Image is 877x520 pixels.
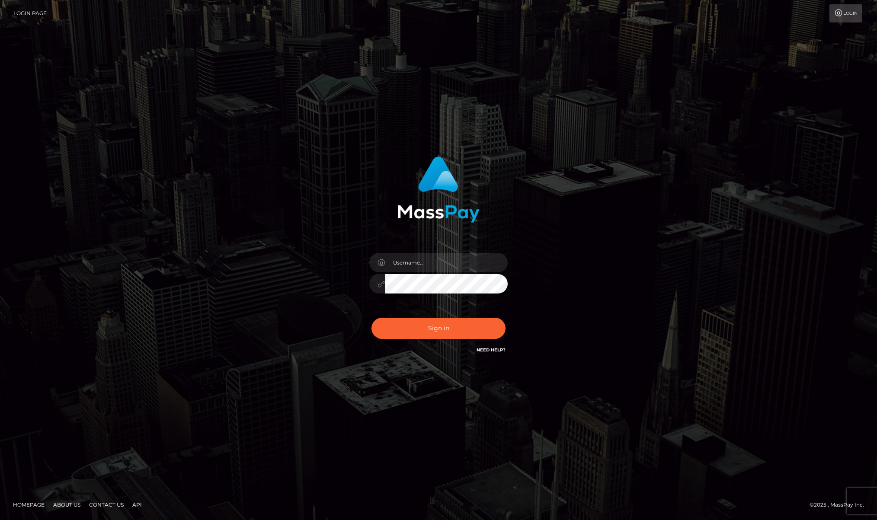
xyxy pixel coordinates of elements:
input: Username... [385,253,508,272]
a: About Us [50,498,84,511]
a: Need Help? [477,347,506,353]
a: Login Page [13,4,47,22]
a: Homepage [10,498,48,511]
a: Login [829,4,862,22]
div: © 2025 , MassPay Inc. [810,500,871,510]
a: Contact Us [86,498,127,511]
button: Sign in [371,318,506,339]
img: MassPay Login [397,156,480,223]
a: API [129,498,145,511]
